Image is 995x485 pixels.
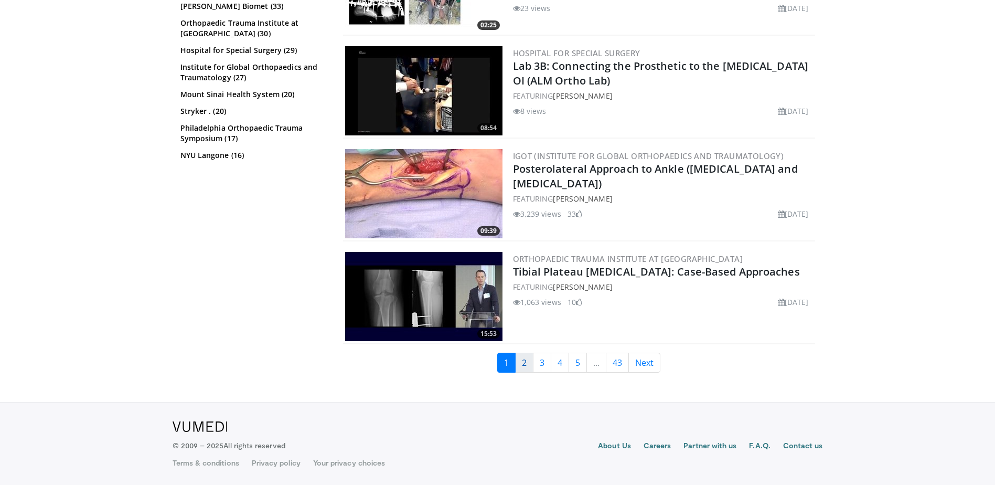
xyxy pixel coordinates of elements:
[180,62,325,83] a: Institute for Global Orthopaedics and Traumatology (27)
[477,226,500,236] span: 09:39
[683,440,736,453] a: Partner with us
[313,458,385,468] a: Your privacy choices
[568,297,582,308] li: 10
[345,46,502,135] a: 08:54
[513,106,547,117] li: 8 views
[343,353,815,373] nav: Search results pages
[180,1,325,12] a: [PERSON_NAME] Biomet (33)
[180,106,325,117] a: Stryker . (20)
[513,193,813,204] div: FEATURING
[569,353,587,373] a: 5
[345,149,502,238] a: 09:39
[513,59,809,88] a: Lab 3B: Connecting the Prosthetic to the [MEDICAL_DATA] OI (ALM Ortho Lab)
[749,440,770,453] a: F.A.Q.
[513,208,561,219] li: 3,239 views
[173,440,285,451] p: © 2009 – 2025
[515,353,533,373] a: 2
[345,46,502,135] img: ecc19340-35d9-4d3a-998d-29364e4c84f6.300x170_q85_crop-smart_upscale.jpg
[513,265,800,279] a: Tibial Plateau [MEDICAL_DATA]: Case-Based Approaches
[778,297,809,308] li: [DATE]
[513,3,551,14] li: 23 views
[513,90,813,101] div: FEATURING
[223,441,285,450] span: All rights reserved
[497,353,516,373] a: 1
[606,353,629,373] a: 43
[477,20,500,30] span: 02:25
[513,297,561,308] li: 1,063 views
[778,3,809,14] li: [DATE]
[180,18,325,39] a: Orthopaedic Trauma Institute at [GEOGRAPHIC_DATA] (30)
[513,162,798,191] a: Posterolateral Approach to Ankle ([MEDICAL_DATA] and [MEDICAL_DATA])
[553,194,612,204] a: [PERSON_NAME]
[778,208,809,219] li: [DATE]
[598,440,631,453] a: About Us
[180,45,325,56] a: Hospital for Special Surgery (29)
[345,252,502,341] a: 15:53
[180,89,325,100] a: Mount Sinai Health System (20)
[628,353,660,373] a: Next
[477,329,500,339] span: 15:53
[252,458,301,468] a: Privacy policy
[345,149,502,238] img: 47db561e-ce1f-445a-9469-341d8622efbc.300x170_q85_crop-smart_upscale.jpg
[180,150,325,161] a: NYU Langone (16)
[477,123,500,133] span: 08:54
[173,458,239,468] a: Terms & conditions
[553,91,612,101] a: [PERSON_NAME]
[345,252,502,341] img: 15049d82-f456-4baa-b7b6-6be46ae61c79.300x170_q85_crop-smart_upscale.jpg
[173,421,228,432] img: VuMedi Logo
[644,440,671,453] a: Careers
[778,106,809,117] li: [DATE]
[551,353,569,373] a: 4
[180,123,325,144] a: Philadelphia Orthopaedic Trauma Symposium (17)
[783,440,823,453] a: Contact us
[513,254,743,264] a: Orthopaedic Trauma Institute at [GEOGRAPHIC_DATA]
[568,208,582,219] li: 33
[553,282,612,292] a: [PERSON_NAME]
[513,281,813,292] div: FEATURING
[513,48,640,58] a: Hospital for Special Surgery
[533,353,551,373] a: 3
[513,151,784,161] a: IGOT (Institute for Global Orthopaedics and Traumatology)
